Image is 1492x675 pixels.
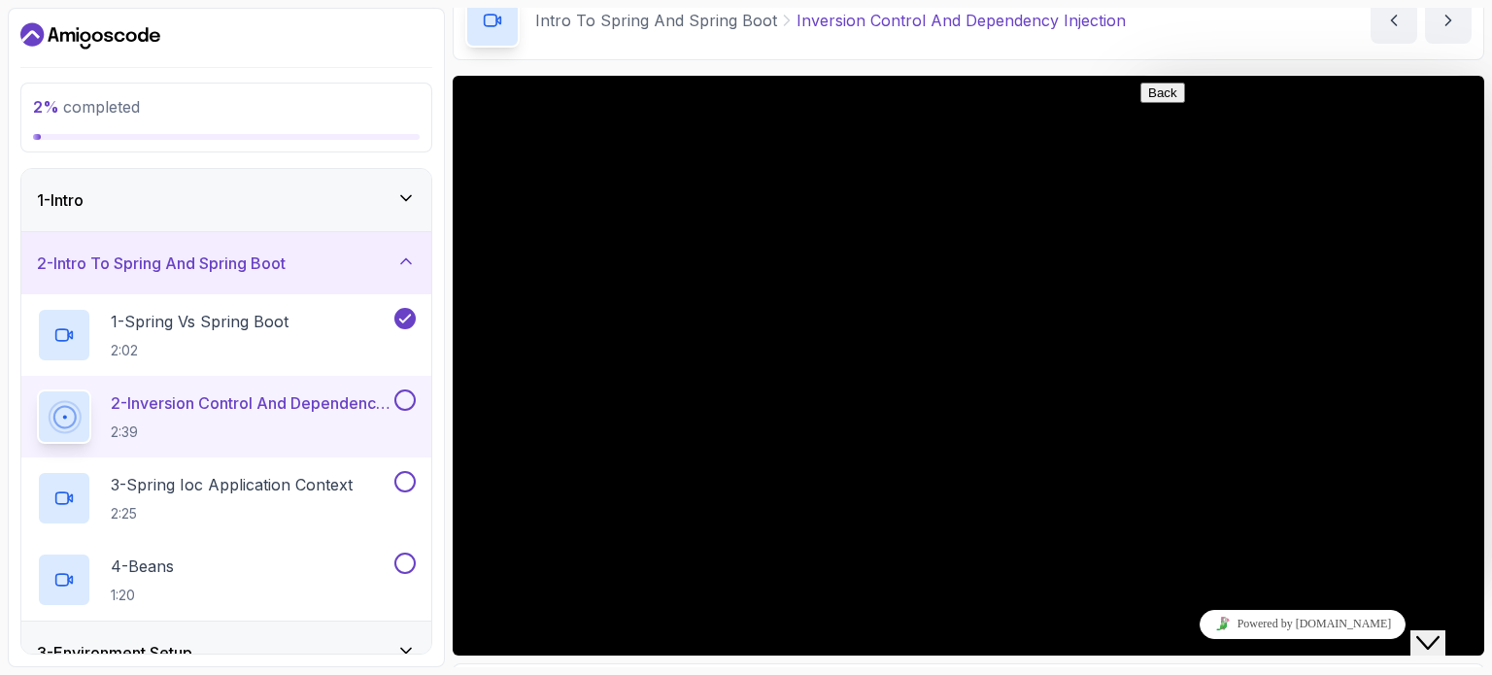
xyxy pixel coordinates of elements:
h3: 2 - Intro To Spring And Spring Boot [37,252,286,275]
button: 2-Inversion Control And Dependency Injection2:39 [37,389,416,444]
p: 1:20 [111,586,174,605]
iframe: 2 - Inversion Control and Dependency Injection [453,76,1484,656]
button: 1-Spring Vs Spring Boot2:02 [37,308,416,362]
button: 4-Beans1:20 [37,553,416,607]
p: 2:02 [111,341,288,360]
p: 2 - Inversion Control And Dependency Injection [111,391,390,415]
p: 4 - Beans [111,555,174,578]
button: 1-Intro [21,169,431,231]
iframe: chat widget [1133,75,1473,580]
h3: 1 - Intro [37,188,84,212]
p: 1 - Spring Vs Spring Boot [111,310,288,333]
iframe: chat widget [1133,602,1473,646]
button: 2-Intro To Spring And Spring Boot [21,232,431,294]
span: 2 % [33,97,59,117]
h3: 3 - Environment Setup [37,641,192,664]
a: Dashboard [20,20,160,51]
p: Intro To Spring And Spring Boot [535,9,777,32]
p: 2:39 [111,422,390,442]
p: 2:25 [111,504,353,523]
span: completed [33,97,140,117]
p: 3 - Spring Ioc Application Context [111,473,353,496]
iframe: chat widget [1410,597,1473,656]
button: 3-Spring Ioc Application Context2:25 [37,471,416,525]
p: Inversion Control And Dependency Injection [797,9,1126,32]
